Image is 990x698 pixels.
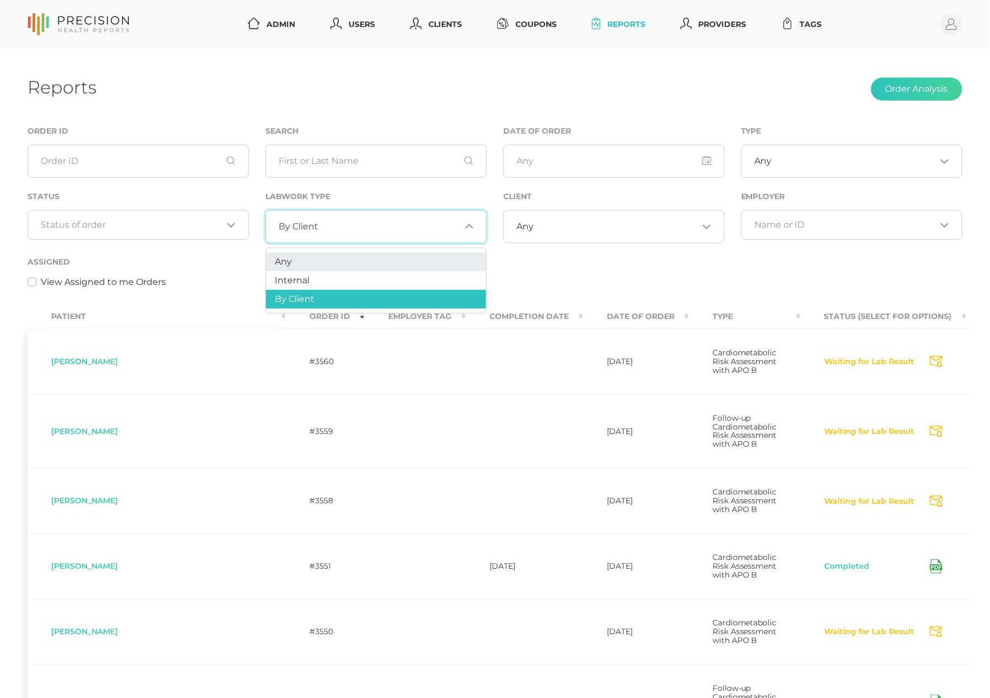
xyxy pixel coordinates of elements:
[824,496,915,507] button: Waiting for Lab Result
[503,145,725,178] input: Any
[741,210,962,240] div: Search for option
[689,304,801,329] th: Type : activate to sort column ascending
[741,127,761,136] label: Type
[930,626,943,638] svg: Send Notification
[406,14,466,35] a: Clients
[275,294,314,304] span: By Client
[51,356,118,366] span: [PERSON_NAME]
[741,145,962,178] div: Search for option
[286,329,365,394] td: #3560
[41,276,166,289] label: View Assigned to me Orders
[286,394,365,469] td: #3559
[824,561,871,572] button: Completed
[286,534,365,599] td: #3551
[517,221,534,232] span: Any
[741,192,785,201] label: Employer
[28,304,286,329] th: Patient : activate to sort column ascending
[588,14,650,35] a: Reports
[712,487,777,514] span: Cardiometabolic Risk Assessment with APO B
[275,275,309,285] span: Internal
[265,210,487,243] div: Search for option
[265,192,330,201] label: Labwork Type
[583,534,689,599] td: [DATE]
[712,618,777,645] span: Cardiometabolic Risk Assessment with APO B
[503,127,571,136] label: Date of Order
[583,394,689,469] td: [DATE]
[676,14,751,35] a: Providers
[755,219,936,230] input: Search for option
[243,14,300,35] a: Admin
[28,127,68,136] label: Order ID
[534,221,698,232] input: Search for option
[28,210,249,240] div: Search for option
[712,552,777,580] span: Cardiometabolic Risk Assessment with APO B
[28,192,59,201] label: Status
[871,78,962,101] button: Order Analysis
[755,156,772,167] span: Any
[930,496,943,507] svg: Send Notification
[286,304,365,329] th: Order ID : activate to sort column ascending
[265,127,298,136] label: Search
[466,534,583,599] td: [DATE]
[824,426,915,437] button: Waiting for Lab Result
[503,192,532,201] label: Client
[51,426,118,436] span: [PERSON_NAME]
[824,626,915,637] button: Waiting for Lab Result
[279,221,319,232] span: By Client
[824,356,915,367] button: Waiting for Lab Result
[583,599,689,664] td: [DATE]
[286,468,365,534] td: #3558
[712,413,777,449] span: Follow-up Cardiometabolic Risk Assessment with APO B
[583,468,689,534] td: [DATE]
[28,257,70,267] label: Assigned
[51,496,118,505] span: [PERSON_NAME]
[28,76,96,98] h1: Reports
[503,210,725,243] div: Search for option
[777,14,826,35] a: Tags
[583,329,689,394] td: [DATE]
[286,599,365,664] td: #3550
[583,304,689,329] th: Date Of Order : activate to sort column ascending
[493,14,561,35] a: Coupons
[319,221,460,232] input: Search for option
[466,304,583,329] th: Completion Date : activate to sort column ascending
[365,304,466,329] th: Employer Tag : activate to sort column ascending
[51,561,118,571] span: [PERSON_NAME]
[265,145,487,178] input: First or Last Name
[930,356,943,367] svg: Send Notification
[772,156,936,167] input: Search for option
[275,256,292,267] span: Any
[930,426,943,437] svg: Send Notification
[51,626,118,636] span: [PERSON_NAME]
[712,348,777,375] span: Cardiometabolic Risk Assessment with APO B
[41,219,222,230] input: Search for option
[28,145,249,178] input: Order ID
[326,14,379,35] a: Users
[801,304,966,329] th: Status (Select for Options) : activate to sort column ascending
